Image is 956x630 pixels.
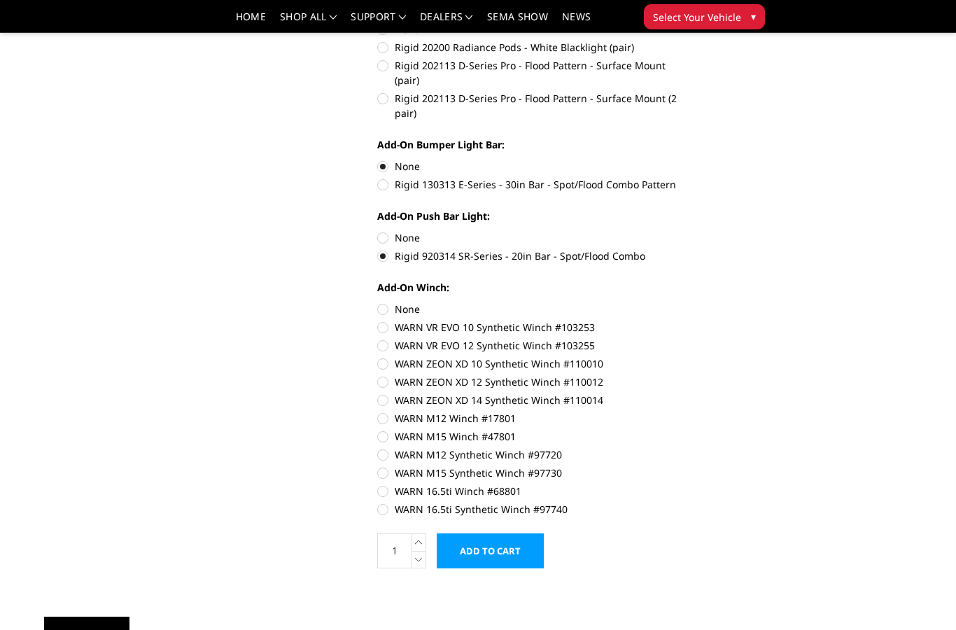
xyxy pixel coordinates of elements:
label: WARN M15 Synthetic Winch #97730 [377,465,691,480]
label: WARN ZEON XD 14 Synthetic Winch #110014 [377,393,691,407]
label: Rigid 202113 D-Series Pro - Flood Pattern - Surface Mount (2 pair) [377,91,691,120]
input: Add to Cart [437,533,544,568]
span: Select Your Vehicle [653,10,741,24]
a: Home [236,12,266,32]
label: None [377,302,691,316]
label: None [377,159,691,174]
button: Select Your Vehicle [644,4,765,29]
label: Rigid 202113 D-Series Pro - Flood Pattern - Surface Mount (pair) [377,58,691,87]
span: ▾ [751,9,756,24]
label: WARN ZEON XD 12 Synthetic Winch #110012 [377,374,691,389]
a: shop all [280,12,337,32]
label: Add-On Push Bar Light: [377,209,691,223]
label: WARN M12 Synthetic Winch #97720 [377,447,691,462]
label: WARN M15 Winch #47801 [377,429,691,444]
label: Rigid 20200 Radiance Pods - White Blacklight (pair) [377,40,691,55]
a: SEMA Show [487,12,548,32]
label: Rigid 920314 SR-Series - 20in Bar - Spot/Flood Combo [377,248,691,263]
a: Support [351,12,406,32]
label: WARN VR EVO 12 Synthetic Winch #103255 [377,338,691,353]
label: Add-On Winch: [377,280,691,295]
a: News [562,12,591,32]
label: WARN VR EVO 10 Synthetic Winch #103253 [377,320,691,335]
a: Dealers [420,12,473,32]
label: Rigid 130313 E-Series - 30in Bar - Spot/Flood Combo Pattern [377,177,691,192]
label: WARN M12 Winch #17801 [377,411,691,426]
label: WARN 16.5ti Winch #68801 [377,484,691,498]
label: Add-On Bumper Light Bar: [377,137,691,152]
label: None [377,230,691,245]
label: WARN ZEON XD 10 Synthetic Winch #110010 [377,356,691,371]
label: WARN 16.5ti Synthetic Winch #97740 [377,502,691,517]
